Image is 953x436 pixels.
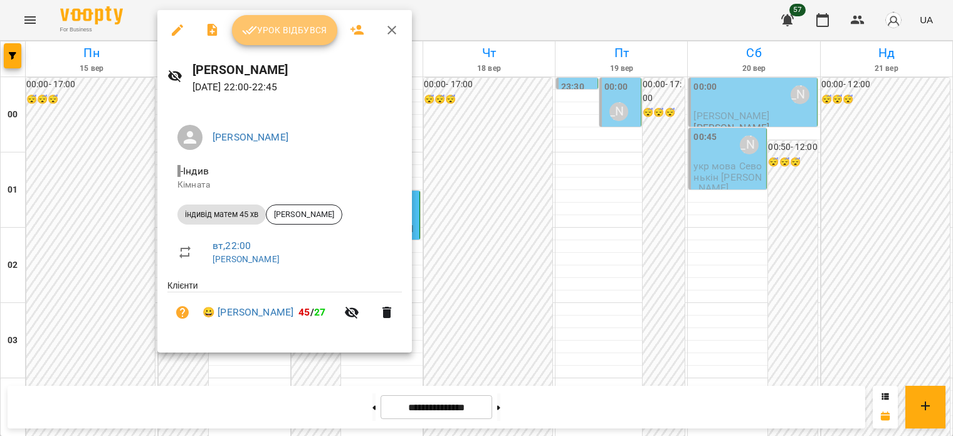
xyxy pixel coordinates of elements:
[213,131,288,143] a: [PERSON_NAME]
[167,297,197,327] button: Візит ще не сплачено. Додати оплату?
[167,279,402,338] ul: Клієнти
[242,23,327,38] span: Урок відбувся
[177,165,211,177] span: - Індив
[266,205,342,225] div: [PERSON_NAME]
[314,306,325,318] span: 27
[213,240,251,252] a: вт , 22:00
[177,209,266,220] span: індивід матем 45 хв
[177,179,392,191] p: Кімната
[298,306,310,318] span: 45
[213,254,280,264] a: [PERSON_NAME]
[192,80,402,95] p: [DATE] 22:00 - 22:45
[192,60,402,80] h6: [PERSON_NAME]
[266,209,342,220] span: [PERSON_NAME]
[203,305,293,320] a: 😀 [PERSON_NAME]
[232,15,337,45] button: Урок відбувся
[298,306,325,318] b: /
